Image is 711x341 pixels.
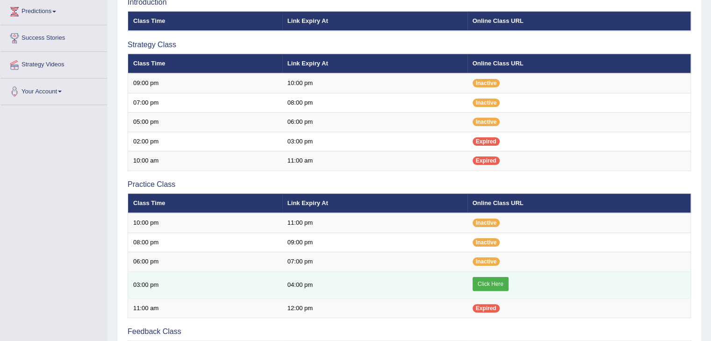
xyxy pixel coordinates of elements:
span: Inactive [473,79,500,87]
td: 10:00 pm [282,73,467,93]
td: 03:00 pm [128,271,282,298]
td: 03:00 pm [282,132,467,151]
th: Link Expiry At [282,11,467,31]
td: 05:00 pm [128,113,282,132]
h3: Strategy Class [128,41,691,49]
a: Success Stories [0,25,107,49]
td: 10:00 am [128,151,282,171]
td: 11:00 am [128,298,282,318]
td: 07:00 pm [128,93,282,113]
th: Link Expiry At [282,193,467,213]
td: 02:00 pm [128,132,282,151]
td: 11:00 am [282,151,467,171]
td: 04:00 pm [282,271,467,298]
th: Class Time [128,54,282,73]
span: Inactive [473,99,500,107]
span: Inactive [473,238,500,247]
span: Expired [473,304,500,313]
td: 12:00 pm [282,298,467,318]
th: Online Class URL [467,11,691,31]
td: 06:00 pm [282,113,467,132]
h3: Feedback Class [128,327,691,336]
td: 07:00 pm [282,252,467,272]
th: Link Expiry At [282,54,467,73]
th: Online Class URL [467,193,691,213]
td: 11:00 pm [282,213,467,233]
th: Class Time [128,11,282,31]
span: Expired [473,137,500,146]
th: Online Class URL [467,54,691,73]
h3: Practice Class [128,180,691,189]
span: Inactive [473,219,500,227]
td: 09:00 pm [128,73,282,93]
a: Click Here [473,277,509,291]
td: 06:00 pm [128,252,282,272]
td: 08:00 pm [282,93,467,113]
a: Your Account [0,78,107,102]
td: 08:00 pm [128,233,282,252]
span: Expired [473,156,500,165]
a: Strategy Videos [0,52,107,75]
th: Class Time [128,193,282,213]
td: 09:00 pm [282,233,467,252]
span: Inactive [473,118,500,126]
span: Inactive [473,257,500,266]
td: 10:00 pm [128,213,282,233]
